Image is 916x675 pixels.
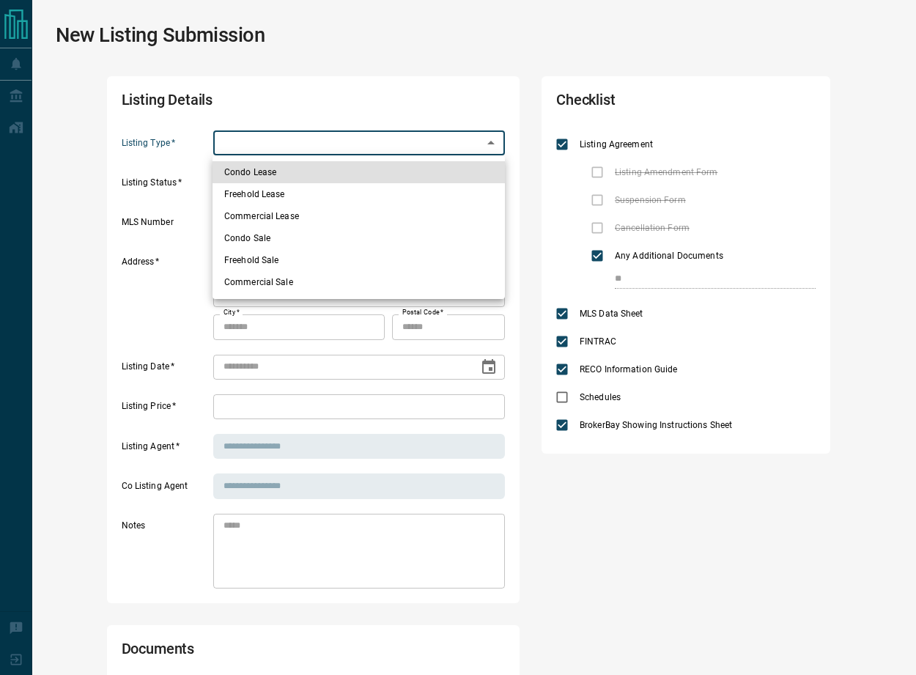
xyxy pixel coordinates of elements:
[213,249,505,271] li: Freehold Sale
[213,271,505,293] li: Commercial Sale
[213,227,505,249] li: Condo Sale
[213,205,505,227] li: Commercial Lease
[213,183,505,205] li: Freehold Lease
[213,161,505,183] li: Condo Lease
